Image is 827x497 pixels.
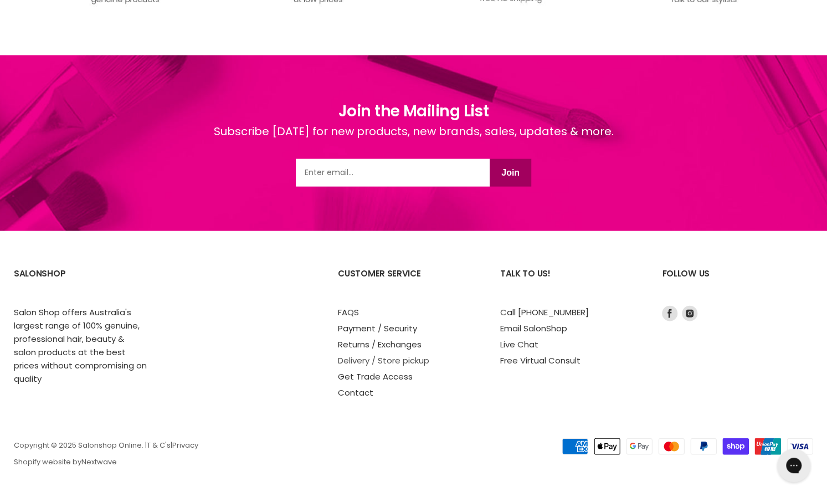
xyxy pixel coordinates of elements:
[500,322,567,334] a: Email SalonShop
[338,387,373,398] a: Contact
[338,355,429,366] a: Delivery / Store pickup
[338,339,422,350] a: Returns / Exchanges
[214,100,614,123] h1: Join the Mailing List
[296,159,490,187] input: Email
[500,355,581,366] a: Free Virtual Consult
[14,442,486,467] p: Copyright © 2025 Salonshop Online. | | Shopify website by
[338,306,359,318] a: FAQS
[338,322,417,334] a: Payment / Security
[490,159,531,187] button: Join
[338,260,478,306] h2: Customer Service
[14,306,147,386] p: Salon Shop offers Australia's largest range of 100% genuine, professional hair, beauty & salon pr...
[214,123,614,159] div: Subscribe [DATE] for new products, new brands, sales, updates & more.
[81,457,117,467] a: Nextwave
[772,445,816,486] iframe: Gorgias live chat messenger
[500,306,589,318] a: Call [PHONE_NUMBER]
[338,371,413,382] a: Get Trade Access
[662,260,813,306] h2: Follow us
[147,440,171,450] a: T & C's
[500,260,640,306] h2: Talk to us!
[172,440,198,450] a: Privacy
[500,339,538,350] a: Live Chat
[14,260,154,306] h2: SalonShop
